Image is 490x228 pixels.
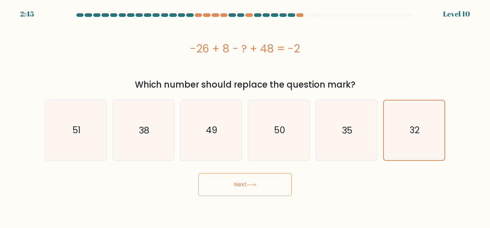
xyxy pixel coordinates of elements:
[139,124,149,136] text: 38
[342,124,352,136] text: 35
[274,124,285,136] text: 50
[20,9,34,19] div: 2:45
[443,9,470,19] div: Level 10
[49,78,441,91] div: Which number should replace the question mark?
[198,173,292,196] button: Next
[410,124,420,136] text: 32
[206,124,217,136] text: 49
[45,41,445,57] div: -26 + 8 - ? + 48 = -2
[72,124,80,136] text: 51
